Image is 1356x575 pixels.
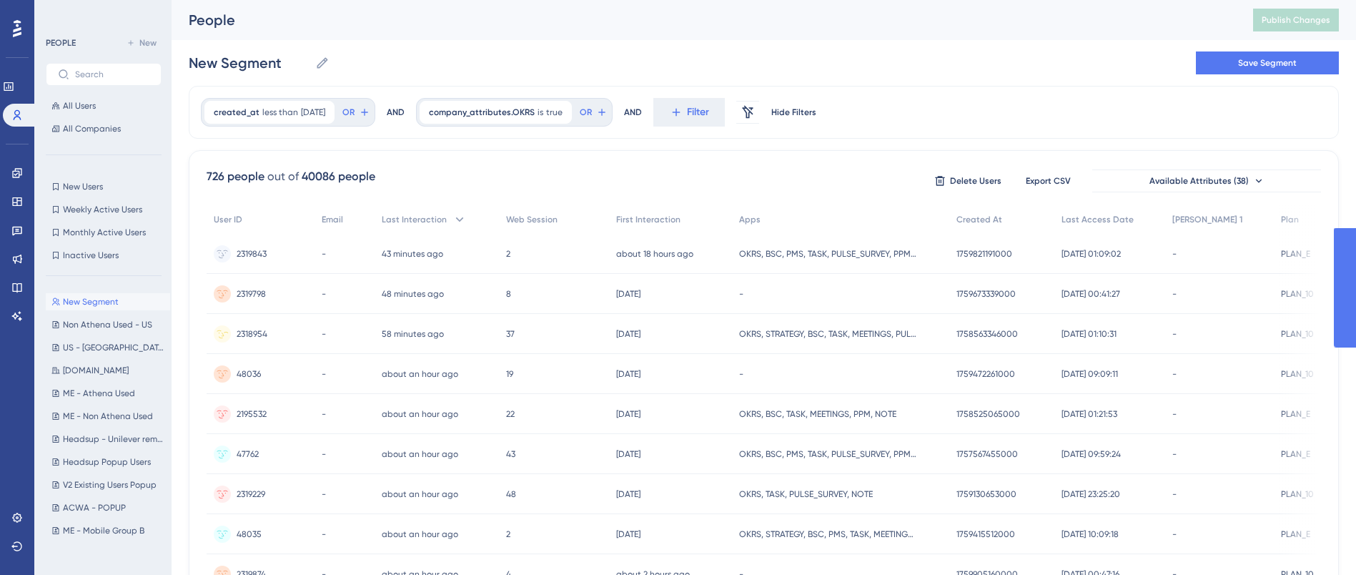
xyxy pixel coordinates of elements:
span: 2318954 [237,328,267,340]
span: Created At [956,214,1002,225]
span: ME - Mobile Group A [63,548,145,559]
span: - [1172,328,1177,340]
span: OKRS, BSC, TASK, MEETINGS, PPM, NOTE [739,408,896,420]
span: Email [322,214,343,225]
span: PLAN_10 [1281,368,1314,380]
span: New Segment [63,296,119,308]
span: 1757567455000 [956,448,1018,460]
span: 1758563346000 [956,328,1018,340]
div: People [189,10,1217,30]
span: PLAN_10 [1281,488,1314,500]
span: 48 [506,488,516,500]
span: ACWA - POPUP [63,502,126,513]
input: Search [75,69,149,79]
span: - [322,529,326,540]
span: Web Session [506,214,558,225]
span: - [322,488,326,500]
span: 43 [506,448,515,460]
span: [DATE] 23:25:20 [1061,488,1120,500]
button: Save Segment [1196,51,1339,74]
span: 2319843 [237,248,267,260]
span: 48035 [237,529,262,540]
span: Monthly Active Users [63,227,146,238]
span: - [322,328,326,340]
time: [DATE] [616,409,640,419]
button: Inactive Users [46,247,162,264]
div: out of [267,168,299,185]
span: 22 [506,408,515,420]
span: company_attributes.OKRS [429,107,535,118]
span: PLAN_E [1281,408,1310,420]
div: PEOPLE [46,37,76,49]
time: [DATE] [616,449,640,459]
span: - [1172,368,1177,380]
span: Last Access Date [1061,214,1134,225]
span: - [739,288,743,300]
span: Headsup - Unilever removed [63,433,164,445]
span: PLAN_10 [1281,288,1314,300]
button: ME - Athena Used [46,385,170,402]
span: [DOMAIN_NAME] [63,365,129,376]
time: 58 minutes ago [382,329,444,339]
button: OR [578,101,609,124]
div: AND [387,98,405,127]
time: 43 minutes ago [382,249,443,259]
span: - [322,248,326,260]
div: AND [624,98,642,127]
time: about an hour ago [382,369,458,379]
button: Delete Users [932,169,1004,192]
span: OKRS, STRATEGY, BSC, TASK, MEETINGS, PULSE_SURVEY, PPM, NOTE [739,328,918,340]
time: [DATE] [616,369,640,379]
span: [PERSON_NAME] 1 [1172,214,1242,225]
time: [DATE] [616,289,640,299]
span: User ID [214,214,242,225]
span: First Interaction [616,214,681,225]
span: All Users [63,100,96,112]
span: - [322,368,326,380]
span: PLAN_10 [1281,328,1314,340]
span: Publish Changes [1262,14,1330,26]
span: ME - Mobile Group B [63,525,144,536]
span: Export CSV [1026,175,1071,187]
span: - [322,288,326,300]
span: New Users [63,181,103,192]
span: 8 [506,288,511,300]
button: New [122,34,162,51]
span: Delete Users [950,175,1001,187]
button: New Users [46,178,162,195]
span: OR [342,107,355,118]
time: 48 minutes ago [382,289,444,299]
span: - [322,448,326,460]
button: V2 Existing Users Popup [46,476,170,493]
span: - [1172,529,1177,540]
span: - [1172,488,1177,500]
span: - [1172,288,1177,300]
span: [DATE] 09:09:11 [1061,368,1118,380]
span: OKRS, STRATEGY, BSC, PMS, TASK, MEETINGS, PULSE_SURVEY, PPM, NOTE [739,529,918,540]
button: ME - Non Athena Used [46,408,170,425]
button: Monthly Active Users [46,224,162,241]
iframe: UserGuiding AI Assistant Launcher [1296,519,1339,561]
button: ME - Mobile Group A [46,545,170,562]
div: 726 people [207,168,264,185]
button: Filter [653,98,725,127]
span: ME - Athena Used [63,388,135,399]
button: Non Athena Used - US [46,316,170,333]
button: ME - Mobile Group B [46,522,170,539]
span: less than [262,107,298,118]
time: about an hour ago [382,409,458,419]
time: about an hour ago [382,449,458,459]
time: [DATE] [616,529,640,539]
span: 48036 [237,368,261,380]
span: [DATE] 09:59:24 [1061,448,1121,460]
span: 2319229 [237,488,265,500]
span: [DATE] 01:21:53 [1061,408,1117,420]
div: 40086 people [302,168,375,185]
button: Headsup - Unilever removed [46,431,170,448]
span: OKRS, BSC, PMS, TASK, PULSE_SURVEY, PPM, NOTE [739,248,918,260]
span: 47762 [237,448,259,460]
span: 37 [506,328,515,340]
span: - [1172,408,1177,420]
span: V2 Existing Users Popup [63,479,157,491]
time: about an hour ago [382,529,458,539]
